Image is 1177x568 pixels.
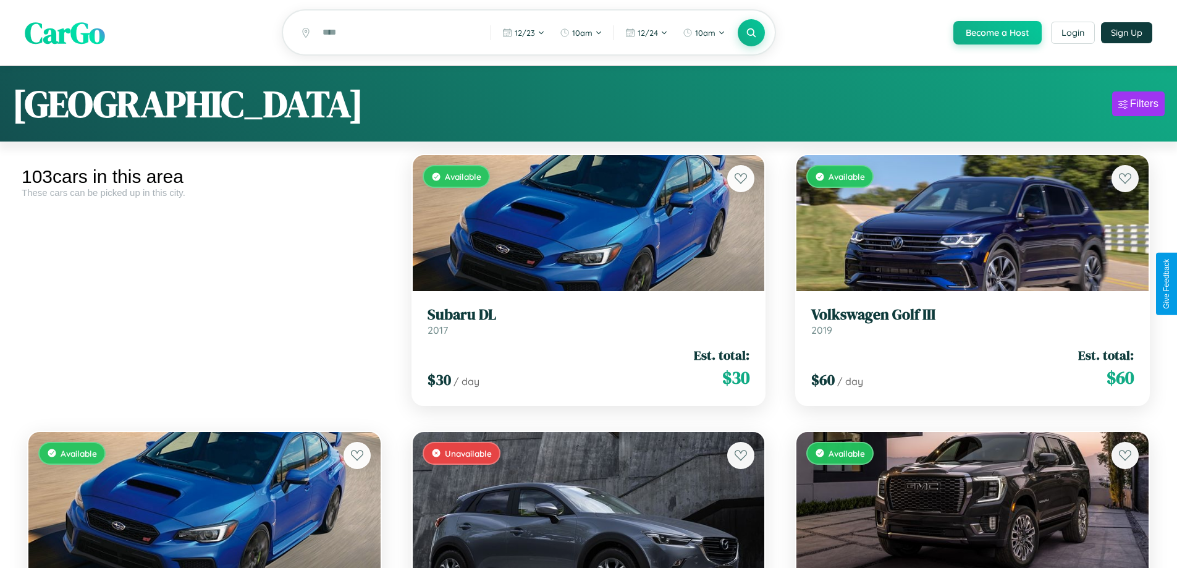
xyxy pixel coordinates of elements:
span: 10am [695,28,715,38]
span: 12 / 23 [515,28,535,38]
div: These cars can be picked up in this city. [22,187,387,198]
span: $ 30 [722,365,749,390]
span: 2017 [428,324,448,336]
button: 12/24 [619,23,674,43]
span: 12 / 24 [638,28,658,38]
button: 10am [554,23,609,43]
span: 2019 [811,324,832,336]
button: Sign Up [1101,22,1152,43]
span: Unavailable [445,448,492,459]
div: Filters [1130,98,1158,110]
span: Available [829,448,865,459]
span: / day [837,375,863,388]
button: Become a Host [953,21,1042,45]
span: $ 60 [1107,365,1134,390]
a: Subaru DL2017 [428,306,750,336]
span: $ 60 [811,370,835,390]
div: 103 cars in this area [22,166,387,187]
span: Available [445,171,481,182]
span: 10am [572,28,593,38]
span: CarGo [25,12,105,53]
button: Login [1051,22,1095,44]
span: Available [829,171,865,182]
h3: Subaru DL [428,306,750,324]
div: Give Feedback [1162,259,1171,309]
span: $ 30 [428,370,451,390]
button: 10am [677,23,732,43]
h3: Volkswagen Golf III [811,306,1134,324]
h1: [GEOGRAPHIC_DATA] [12,78,363,129]
span: Est. total: [1078,346,1134,364]
span: / day [454,375,479,388]
button: Filters [1112,91,1165,116]
a: Volkswagen Golf III2019 [811,306,1134,336]
span: Est. total: [694,346,749,364]
span: Available [61,448,97,459]
button: 12/23 [496,23,551,43]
